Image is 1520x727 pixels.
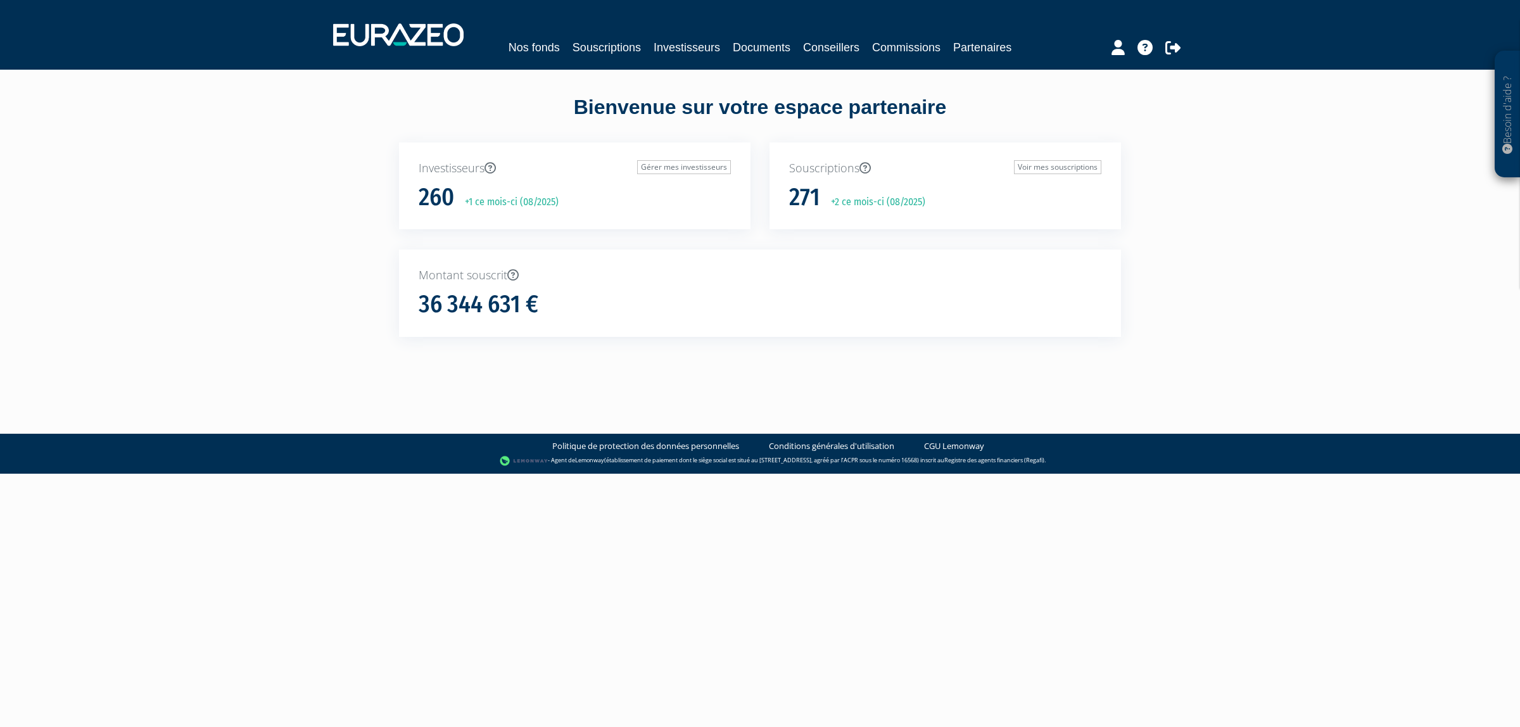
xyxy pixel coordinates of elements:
p: Besoin d'aide ? [1500,58,1515,172]
div: - Agent de (établissement de paiement dont le siège social est situé au [STREET_ADDRESS], agréé p... [13,455,1507,467]
p: Souscriptions [789,160,1101,177]
p: Montant souscrit [419,267,1101,284]
a: Politique de protection des données personnelles [552,440,739,452]
p: Investisseurs [419,160,731,177]
a: Gérer mes investisseurs [637,160,731,174]
a: Voir mes souscriptions [1014,160,1101,174]
p: +1 ce mois-ci (08/2025) [456,195,559,210]
h1: 36 344 631 € [419,291,538,318]
a: Lemonway [575,456,604,464]
a: CGU Lemonway [924,440,984,452]
a: Partenaires [953,39,1011,56]
h1: 260 [419,184,454,211]
img: 1732889491-logotype_eurazeo_blanc_rvb.png [333,23,464,46]
div: Bienvenue sur votre espace partenaire [389,93,1130,142]
a: Registre des agents financiers (Regafi) [944,456,1044,464]
a: Conditions générales d'utilisation [769,440,894,452]
h1: 271 [789,184,820,211]
a: Documents [733,39,790,56]
a: Investisseurs [654,39,720,56]
a: Nos fonds [509,39,560,56]
a: Commissions [872,39,940,56]
a: Souscriptions [573,39,641,56]
a: Conseillers [803,39,859,56]
img: logo-lemonway.png [500,455,548,467]
p: +2 ce mois-ci (08/2025) [822,195,925,210]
